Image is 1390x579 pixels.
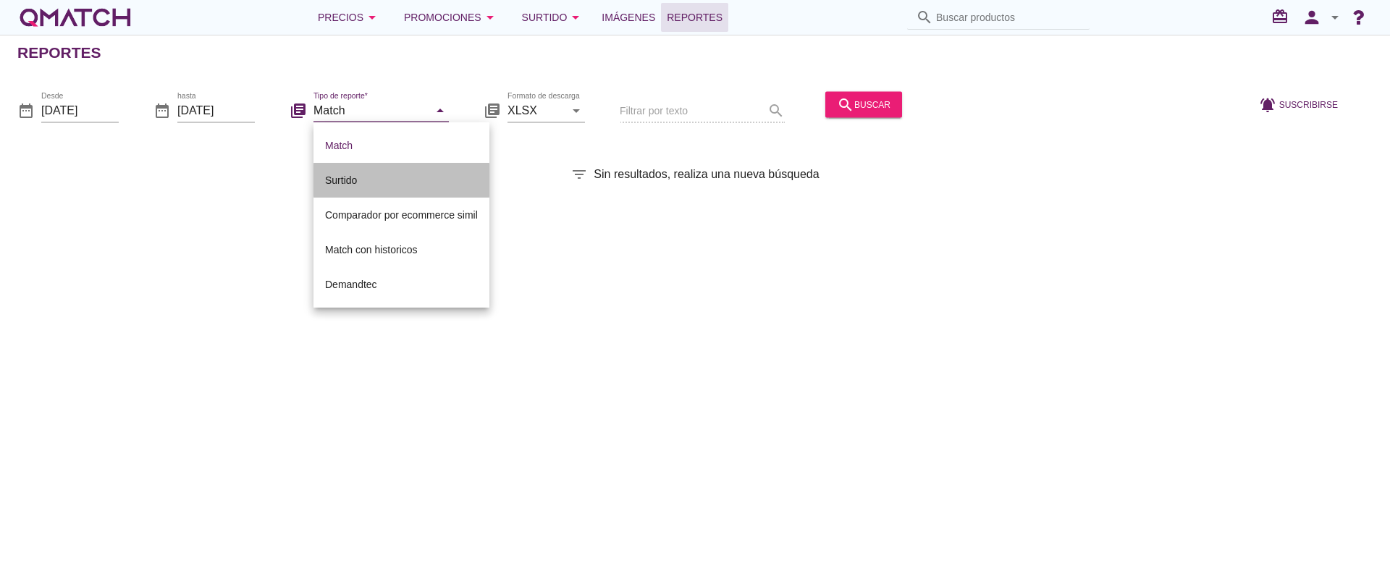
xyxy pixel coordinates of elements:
[17,3,133,32] a: white-qmatch-logo
[837,96,890,113] div: buscar
[594,166,819,183] span: Sin resultados, realiza una nueva búsqueda
[568,101,585,119] i: arrow_drop_down
[1297,7,1326,28] i: person
[17,41,101,64] h2: Reportes
[522,9,585,26] div: Surtido
[404,9,499,26] div: Promociones
[313,98,429,122] input: Tipo de reporte*
[1326,9,1344,26] i: arrow_drop_down
[325,276,478,293] div: Demandtec
[570,166,588,183] i: filter_list
[602,9,655,26] span: Imágenes
[153,101,171,119] i: date_range
[1259,96,1279,113] i: notifications_active
[507,98,565,122] input: Formato de descarga
[290,101,307,119] i: library_books
[667,9,723,26] span: Reportes
[661,3,728,32] a: Reportes
[325,241,478,258] div: Match con historicos
[916,9,933,26] i: search
[1279,98,1338,111] span: Suscribirse
[17,101,35,119] i: date_range
[825,91,902,117] button: buscar
[936,6,1081,29] input: Buscar productos
[41,98,119,122] input: Desde
[177,98,255,122] input: hasta
[325,206,478,224] div: Comparador por ecommerce simil
[306,3,392,32] button: Precios
[392,3,510,32] button: Promociones
[837,96,854,113] i: search
[481,9,499,26] i: arrow_drop_down
[325,172,478,189] div: Surtido
[363,9,381,26] i: arrow_drop_down
[510,3,597,32] button: Surtido
[484,101,501,119] i: library_books
[567,9,584,26] i: arrow_drop_down
[431,101,449,119] i: arrow_drop_down
[325,137,478,154] div: Match
[1271,8,1294,25] i: redeem
[1247,91,1349,117] button: Suscribirse
[596,3,661,32] a: Imágenes
[318,9,381,26] div: Precios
